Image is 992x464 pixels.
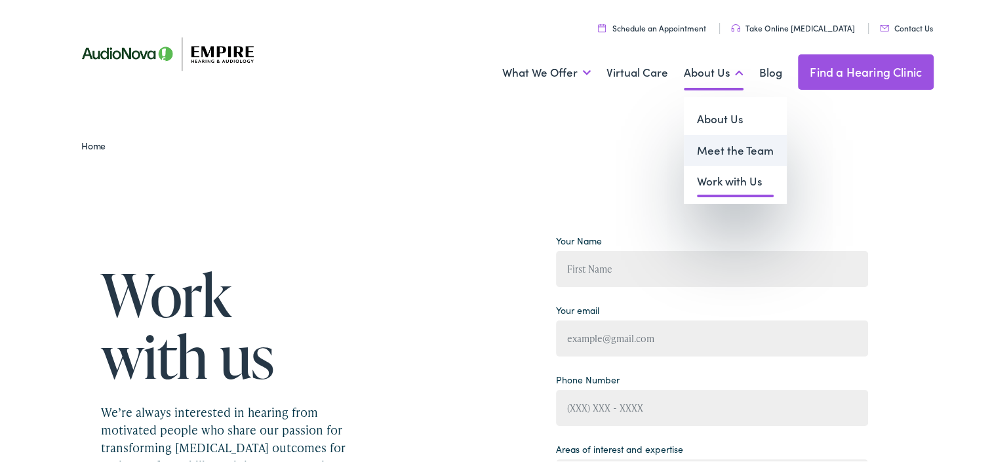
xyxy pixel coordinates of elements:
[502,47,591,95] a: What We Offer
[101,261,370,384] h1: Work with us
[684,133,787,164] a: Meet the Team
[556,232,602,246] label: Your Name
[556,388,868,424] input: (XXX) XXX - XXXX
[556,440,683,454] label: Areas of interest and expertise
[556,249,868,285] input: First Name
[759,47,782,95] a: Blog
[731,22,740,30] img: utility icon
[556,319,868,355] input: example@gmail.com
[684,102,787,133] a: About Us
[798,52,934,88] a: Find a Hearing Clinic
[598,22,606,30] img: utility icon
[556,301,599,315] label: Your email
[598,20,706,31] a: Schedule an Appointment
[556,371,620,385] label: Phone Number
[731,20,855,31] a: Take Online [MEDICAL_DATA]
[684,164,787,195] a: Work with Us
[81,137,112,150] a: Home
[684,47,744,95] a: About Us
[606,47,668,95] a: Virtual Care
[880,20,933,31] a: Contact Us
[880,23,889,29] img: utility icon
